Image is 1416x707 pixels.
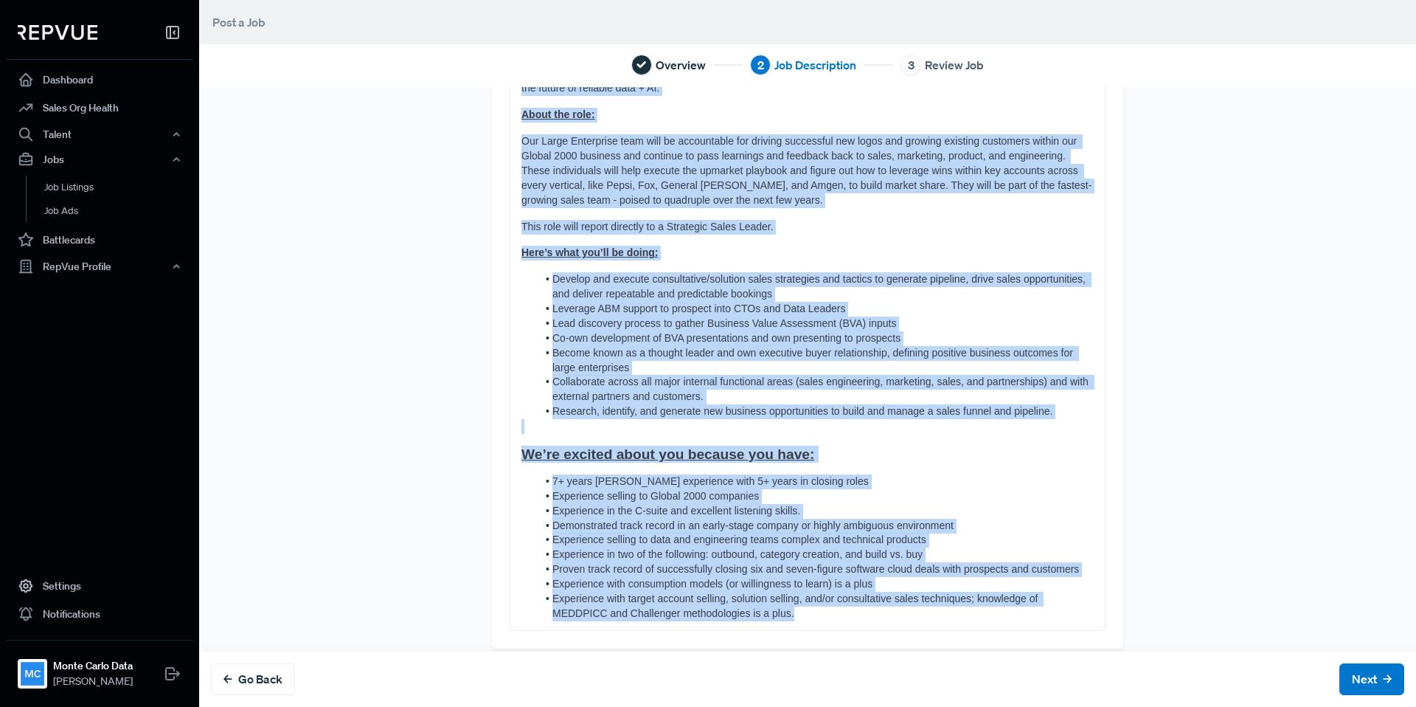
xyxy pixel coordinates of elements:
[750,55,771,75] div: 2
[1339,663,1404,695] button: Next
[552,520,954,531] span: Demonstrated track record in an early-stage company or highly ambiguous environment
[53,658,133,674] strong: Monte Carlo Data
[6,147,193,172] button: Jobs
[521,446,814,462] u: We’re excited about you because you have:
[521,221,774,232] span: This role will report directly to a Strategic Sales Leader.
[21,662,44,686] img: Monte Carlo Data
[6,572,193,600] a: Settings
[552,332,900,344] span: Co-own development of BVA presentations and own presenting to prospects
[900,55,921,75] div: 3
[552,534,926,545] span: Experience selling to data and engineering teams complex and technical products
[552,505,800,517] span: Experience in the C-suite and excellent listening skills.
[6,122,193,147] button: Talent
[552,563,1079,575] span: Proven track record of successfully closing six and seven-figure software cloud deals with prospe...
[656,56,706,74] span: Overview
[521,108,595,120] u: About the role:
[26,176,213,199] a: Job Listings
[6,226,193,254] a: Battlecards
[552,347,1076,373] span: Become known as a thought leader and own executive buyer relationship, defining positive business...
[6,94,193,122] a: Sales Org Health
[925,56,984,74] span: Review Job
[552,303,845,314] span: Leverage ABM support to prospect into CTOs and Data Leaders
[53,674,133,689] span: [PERSON_NAME]
[212,15,265,30] span: Post a Job
[552,317,896,329] span: Lead discovery process to gather Business Value Assessment (BVA) inputs
[552,376,1091,402] span: Collaborate across all major internal functional areas (sales engineering, marketing, sales, and ...
[6,66,193,94] a: Dashboard
[26,199,213,223] a: Job Ads
[552,548,923,560] span: Experience in two of the following: outbound, category creation, and build vs. buy
[552,490,759,502] span: Experience selling to Global 2000 companies
[774,56,856,74] span: Job Description
[552,405,1052,417] span: Research, identify, and generate new business opportunities to build and manage a sales funnel an...
[6,640,193,695] a: Monte Carlo DataMonte Carlo Data[PERSON_NAME]
[521,135,1091,206] span: Our Large Enterprise team will be accountable for driving successful new logos and growing existi...
[211,663,295,695] button: Go Back
[552,593,1041,619] span: Experience with target account selling, solution selling, and/or consultative sales techniques; k...
[6,600,193,628] a: Notifications
[552,578,872,590] span: Experience with consumption models (or willingness to learn) is a plus
[521,246,658,258] u: Here’s what you’ll be doing:
[6,254,193,279] button: RepVue Profile
[552,273,1089,300] span: Develop and execute consultative/solution sales strategies and tactics to generate pipeline, driv...
[552,475,869,487] span: 7+ years [PERSON_NAME] experience with 5+ years in closing roles
[18,25,97,40] img: RepVue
